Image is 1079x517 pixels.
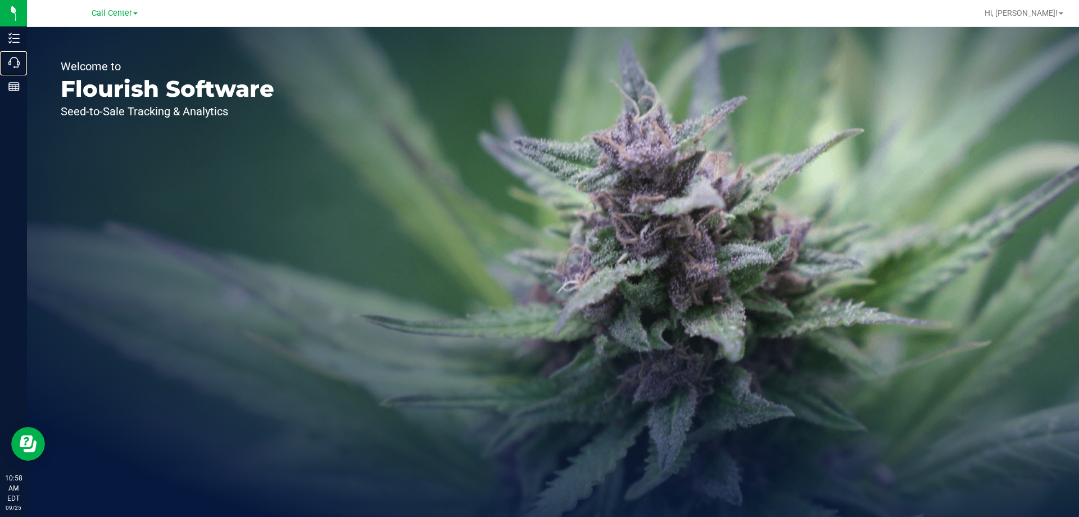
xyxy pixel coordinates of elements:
p: 09/25 [5,503,22,512]
inline-svg: Inventory [8,33,20,44]
p: Seed-to-Sale Tracking & Analytics [61,106,274,117]
p: Flourish Software [61,78,274,100]
p: Welcome to [61,61,274,72]
p: 10:58 AM EDT [5,473,22,503]
iframe: Resource center [11,427,45,461]
span: Hi, [PERSON_NAME]! [985,8,1058,17]
inline-svg: Reports [8,81,20,92]
span: Call Center [92,8,132,18]
inline-svg: Call Center [8,57,20,68]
